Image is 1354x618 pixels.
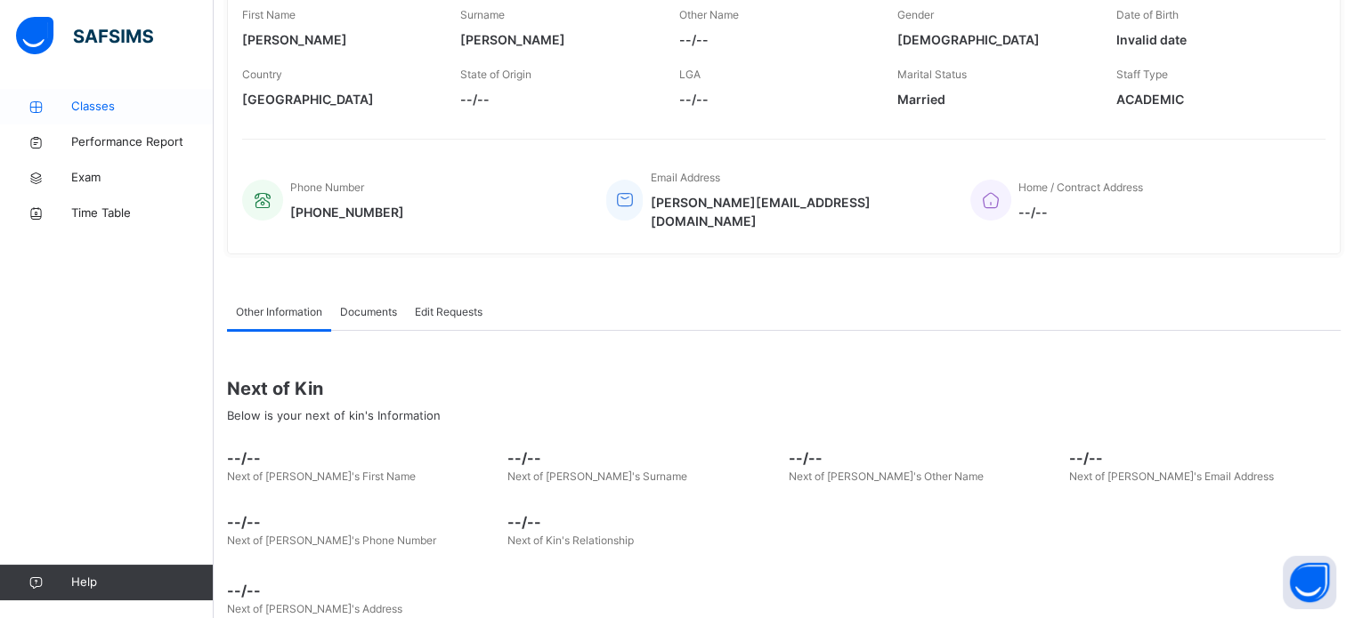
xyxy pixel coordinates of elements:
[679,30,871,49] span: --/--
[290,203,404,221] span: [PHONE_NUMBER]
[242,8,296,21] span: First Name
[71,133,214,151] span: Performance Report
[236,304,322,320] span: Other Information
[71,205,214,222] span: Time Table
[897,90,1089,108] span: Married
[1069,470,1274,483] span: Next of [PERSON_NAME]'s Email Address
[242,30,434,49] span: [PERSON_NAME]
[679,68,701,81] span: LGA
[507,534,634,547] span: Next of Kin's Relationship
[71,169,214,187] span: Exam
[227,580,1341,601] span: --/--
[1283,556,1336,609] button: Open asap
[507,511,779,533] span: --/--
[679,90,871,108] span: --/--
[227,470,416,483] span: Next of [PERSON_NAME]'s First Name
[71,574,213,591] span: Help
[1018,203,1143,221] span: --/--
[460,68,531,81] span: State of Origin
[290,181,364,194] span: Phone Number
[227,511,499,533] span: --/--
[242,68,282,81] span: Country
[1116,90,1308,108] span: ACADEMIC
[460,8,505,21] span: Surname
[789,470,984,483] span: Next of [PERSON_NAME]'s Other Name
[1116,8,1179,21] span: Date of Birth
[1018,181,1143,194] span: Home / Contract Address
[227,447,499,469] span: --/--
[650,171,719,184] span: Email Address
[789,447,1060,469] span: --/--
[227,408,441,422] span: Below is your next of kin's Information
[650,193,944,230] span: [PERSON_NAME][EMAIL_ADDRESS][DOMAIN_NAME]
[897,8,934,21] span: Gender
[679,8,739,21] span: Other Name
[340,304,397,320] span: Documents
[227,534,436,547] span: Next of [PERSON_NAME]'s Phone Number
[897,68,967,81] span: Marital Status
[460,90,652,108] span: --/--
[415,304,482,320] span: Edit Requests
[71,98,214,116] span: Classes
[507,447,779,469] span: --/--
[1116,30,1308,49] span: Invalid date
[16,17,153,54] img: safsims
[897,30,1089,49] span: [DEMOGRAPHIC_DATA]
[507,470,687,483] span: Next of [PERSON_NAME]'s Surname
[1116,68,1168,81] span: Staff Type
[460,30,652,49] span: [PERSON_NAME]
[227,375,1341,402] span: Next of Kin
[227,602,402,615] span: Next of [PERSON_NAME]'s Address
[242,90,434,108] span: [GEOGRAPHIC_DATA]
[1069,447,1341,469] span: --/--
